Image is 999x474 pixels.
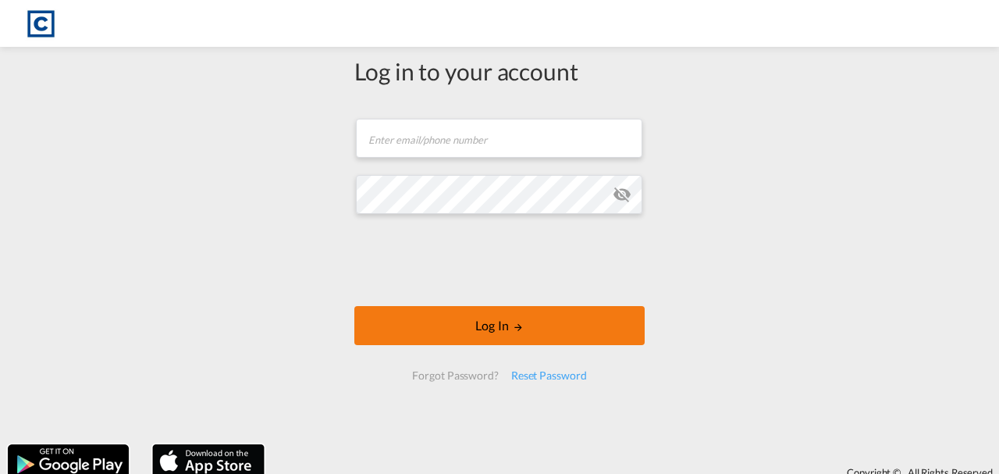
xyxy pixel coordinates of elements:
[505,362,593,390] div: Reset Password
[406,362,504,390] div: Forgot Password?
[354,306,645,345] button: LOGIN
[23,6,59,41] img: 1fdb9190129311efbfaf67cbb4249bed.jpeg
[613,185,631,204] md-icon: icon-eye-off
[356,119,642,158] input: Enter email/phone number
[354,55,645,87] div: Log in to your account
[381,230,618,290] iframe: reCAPTCHA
